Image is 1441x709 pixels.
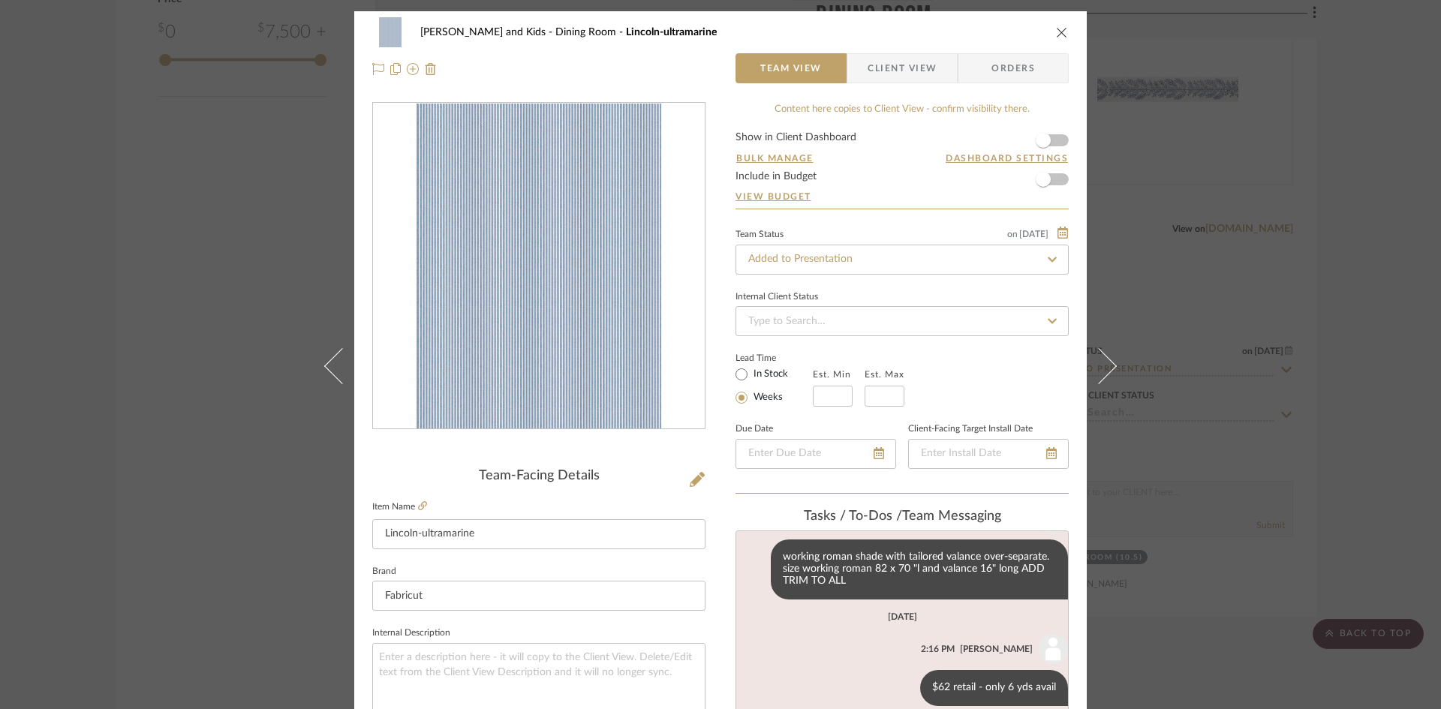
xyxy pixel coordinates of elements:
[372,581,705,611] input: Enter Brand
[908,439,1069,469] input: Enter Install Date
[760,53,822,83] span: Team View
[921,642,955,656] div: 2:16 PM
[736,425,773,433] label: Due Date
[372,17,408,47] img: b85479e1-a6e2-4ef5-a580-586472480e9c_48x40.jpg
[865,369,904,380] label: Est. Max
[736,152,814,165] button: Bulk Manage
[417,104,661,429] img: b85479e1-a6e2-4ef5-a580-586472480e9c_436x436.jpg
[372,629,450,637] label: Internal Description
[736,102,1069,117] div: Content here copies to Client View - confirm visibility there.
[975,53,1051,83] span: Orders
[425,63,437,75] img: Remove from project
[373,104,705,429] div: 0
[736,231,784,239] div: Team Status
[908,425,1033,433] label: Client-Facing Target Install Date
[372,468,705,485] div: Team-Facing Details
[1055,26,1069,39] button: close
[736,293,818,301] div: Internal Client Status
[626,27,717,38] span: Lincoln-ultramarine
[420,27,555,38] span: [PERSON_NAME] and Kids
[1038,634,1068,664] img: user_avatar.png
[736,351,813,365] label: Lead Time
[868,53,937,83] span: Client View
[736,509,1069,525] div: team Messaging
[751,368,788,381] label: In Stock
[920,670,1068,706] div: $62 retail - only 6 yds avail
[372,500,427,513] label: Item Name
[736,306,1069,336] input: Type to Search…
[736,191,1069,203] a: View Budget
[771,539,1068,599] div: working roman shade with tailored valance over-separate. size working roman 82 x 70 "l and valanc...
[945,152,1069,165] button: Dashboard Settings
[555,27,626,38] span: Dining Room
[804,509,902,523] span: Tasks / To-Dos /
[1018,229,1050,239] span: [DATE]
[888,611,917,622] div: [DATE]
[1007,230,1018,239] span: on
[736,365,813,407] mat-radio-group: Select item type
[736,245,1069,275] input: Type to Search…
[813,369,851,380] label: Est. Min
[960,642,1033,656] div: [PERSON_NAME]
[751,391,783,404] label: Weeks
[736,439,896,469] input: Enter Due Date
[372,568,396,575] label: Brand
[372,519,705,549] input: Enter Item Name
